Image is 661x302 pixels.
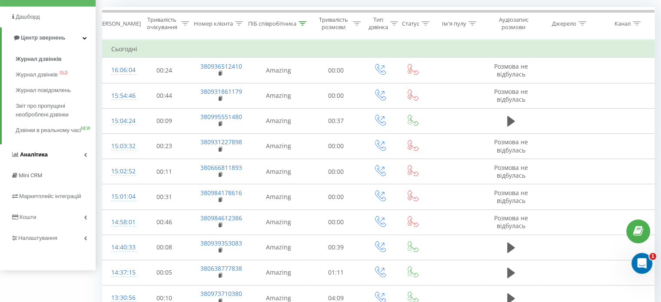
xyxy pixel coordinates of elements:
[19,193,81,199] span: Маркетплейс інтеграцій
[111,239,129,256] div: 14:40:33
[137,58,192,83] td: 00:24
[309,235,363,260] td: 00:39
[442,20,466,27] div: Ім'я пулу
[19,172,42,179] span: Mini CRM
[248,209,309,235] td: Amazing
[111,113,129,129] div: 15:04:24
[194,20,233,27] div: Номер клієнта
[248,184,309,209] td: Amazing
[16,83,96,98] a: Журнал повідомлень
[137,260,192,285] td: 00:05
[16,126,81,135] span: Дзвінки в реальному часі
[649,253,656,260] span: 1
[111,163,129,180] div: 15:02:52
[309,58,363,83] td: 00:00
[137,184,192,209] td: 00:31
[16,86,71,95] span: Журнал повідомлень
[137,108,192,133] td: 00:09
[402,20,419,27] div: Статус
[2,27,96,48] a: Центр звернень
[552,20,576,27] div: Джерело
[137,83,192,108] td: 00:44
[248,108,309,133] td: Amazing
[21,34,65,41] span: Центр звернень
[494,62,528,78] span: Розмова не відбулась
[18,235,57,241] span: Налаштування
[309,159,363,184] td: 00:00
[200,113,242,121] a: 380995551480
[200,87,242,96] a: 380931861179
[494,189,528,205] span: Розмова не відбулась
[111,87,129,104] div: 15:54:46
[200,214,242,222] a: 380984612386
[309,133,363,159] td: 00:00
[137,235,192,260] td: 00:08
[16,51,96,67] a: Журнал дзвінків
[494,163,528,179] span: Розмова не відбулась
[200,239,242,247] a: 380939353083
[111,188,129,205] div: 15:01:04
[614,20,631,27] div: Канал
[111,138,129,155] div: 15:03:32
[20,151,48,158] span: Аналiтика
[16,98,96,123] a: Звіт про пропущені необроблені дзвінки
[248,20,296,27] div: ПІБ співробітника
[309,83,363,108] td: 00:00
[200,189,242,197] a: 380984178616
[97,20,141,27] div: [PERSON_NAME]
[200,62,242,70] a: 380936512410
[631,253,652,274] iframe: Intercom live chat
[16,123,96,138] a: Дзвінки в реальному часіNEW
[111,264,129,281] div: 14:37:15
[309,260,363,285] td: 01:11
[309,108,363,133] td: 00:37
[16,70,57,79] span: Журнал дзвінків
[316,16,351,31] div: Тривалість розмови
[200,289,242,298] a: 380973710380
[145,16,179,31] div: Тривалість очікування
[309,209,363,235] td: 00:00
[16,55,62,63] span: Журнал дзвінків
[137,209,192,235] td: 00:46
[494,214,528,230] span: Розмова не відбулась
[137,159,192,184] td: 00:11
[248,58,309,83] td: Amazing
[20,214,36,220] span: Кошти
[111,62,129,79] div: 16:06:04
[248,235,309,260] td: Amazing
[248,83,309,108] td: Amazing
[248,260,309,285] td: Amazing
[111,214,129,231] div: 14:58:01
[492,16,535,31] div: Аудіозапис розмови
[16,102,91,119] span: Звіт про пропущені необроблені дзвінки
[248,133,309,159] td: Amazing
[494,87,528,103] span: Розмова не відбулась
[16,67,96,83] a: Журнал дзвінківOLD
[16,13,40,20] span: Дашборд
[369,16,388,31] div: Тип дзвінка
[200,163,242,172] a: 380666811893
[494,138,528,154] span: Розмова не відбулась
[137,133,192,159] td: 00:23
[200,138,242,146] a: 380931227898
[309,184,363,209] td: 00:00
[248,159,309,184] td: Amazing
[200,264,242,272] a: 380638777838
